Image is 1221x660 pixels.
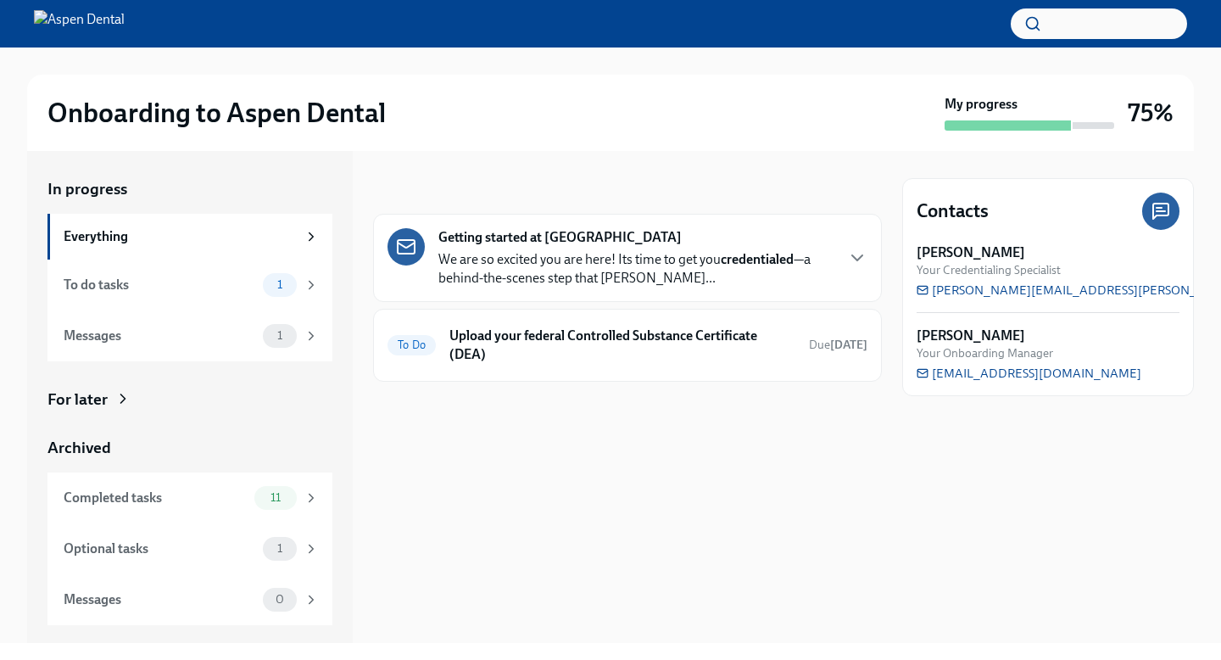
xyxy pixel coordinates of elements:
[64,489,248,507] div: Completed tasks
[47,178,332,200] a: In progress
[47,437,332,459] a: Archived
[267,542,293,555] span: 1
[47,574,332,625] a: Messages0
[64,227,297,246] div: Everything
[47,310,332,361] a: Messages1
[1128,98,1174,128] h3: 75%
[387,323,867,367] a: To DoUpload your federal Controlled Substance Certificate (DEA)Due[DATE]
[64,590,256,609] div: Messages
[917,199,989,224] h4: Contacts
[47,523,332,574] a: Optional tasks1
[64,276,256,294] div: To do tasks
[34,10,125,37] img: Aspen Dental
[917,365,1141,382] a: [EMAIL_ADDRESS][DOMAIN_NAME]
[64,540,256,558] div: Optional tasks
[47,473,332,523] a: Completed tasks11
[265,593,294,606] span: 0
[809,338,867,352] span: Due
[721,251,794,267] strong: credentialed
[830,338,867,352] strong: [DATE]
[47,96,386,130] h2: Onboarding to Aspen Dental
[47,389,108,411] div: For later
[438,228,682,247] strong: Getting started at [GEOGRAPHIC_DATA]
[267,278,293,291] span: 1
[449,327,795,364] h6: Upload your federal Controlled Substance Certificate (DEA)
[917,327,1025,345] strong: [PERSON_NAME]
[64,327,256,345] div: Messages
[387,338,436,351] span: To Do
[47,389,332,411] a: For later
[260,491,291,504] span: 11
[267,329,293,342] span: 1
[917,262,1061,278] span: Your Credentialing Specialist
[373,178,453,200] div: In progress
[809,337,867,353] span: August 29th, 2025 10:00
[945,95,1017,114] strong: My progress
[438,250,834,288] p: We are so excited you are here! Its time to get you —a behind-the-scenes step that [PERSON_NAME]...
[917,345,1053,361] span: Your Onboarding Manager
[47,214,332,260] a: Everything
[47,260,332,310] a: To do tasks1
[917,243,1025,262] strong: [PERSON_NAME]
